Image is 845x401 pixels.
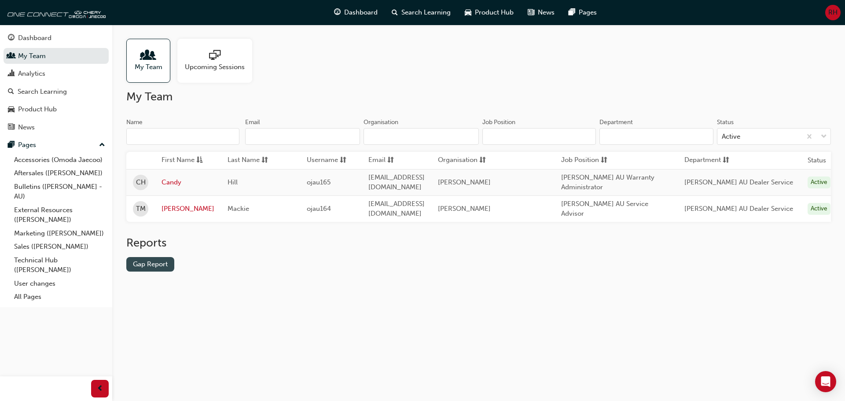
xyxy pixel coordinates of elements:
[177,39,259,83] a: Upcoming Sessions
[18,33,51,43] div: Dashboard
[8,70,15,78] span: chart-icon
[475,7,514,18] span: Product Hub
[162,177,214,188] a: Candy
[245,128,360,145] input: Email
[11,254,109,277] a: Technical Hub ([PERSON_NAME])
[11,180,109,203] a: Bulletins ([PERSON_NAME] - AU)
[327,4,385,22] a: guage-iconDashboard
[143,50,154,62] span: people-icon
[126,90,831,104] h2: My Team
[126,118,143,127] div: Name
[307,178,331,186] span: ojau165
[438,155,478,166] span: Organisation
[8,34,15,42] span: guage-icon
[196,155,203,166] span: asc-icon
[579,7,597,18] span: Pages
[528,7,534,18] span: news-icon
[538,7,555,18] span: News
[717,118,734,127] div: Status
[162,204,214,214] a: [PERSON_NAME]
[18,87,67,97] div: Search Learning
[684,205,793,213] span: [PERSON_NAME] AU Dealer Service
[8,52,15,60] span: people-icon
[162,155,195,166] span: First Name
[368,173,425,191] span: [EMAIL_ADDRESS][DOMAIN_NAME]
[482,118,515,127] div: Job Position
[458,4,521,22] a: car-iconProduct Hub
[4,66,109,82] a: Analytics
[4,4,106,21] a: oneconnect
[385,4,458,22] a: search-iconSearch Learning
[126,257,174,272] a: Gap Report
[11,153,109,167] a: Accessories (Omoda Jaecoo)
[126,39,177,83] a: My Team
[722,132,740,142] div: Active
[479,155,486,166] span: sorting-icon
[136,177,146,188] span: CH
[368,200,425,218] span: [EMAIL_ADDRESS][DOMAIN_NAME]
[4,48,109,64] a: My Team
[562,4,604,22] a: pages-iconPages
[8,141,15,149] span: pages-icon
[561,173,654,191] span: [PERSON_NAME] AU Warranty Administrator
[209,50,220,62] span: sessionType_ONLINE_URL-icon
[307,155,338,166] span: Username
[4,30,109,46] a: Dashboard
[368,155,386,166] span: Email
[261,155,268,166] span: sorting-icon
[18,140,36,150] div: Pages
[465,7,471,18] span: car-icon
[126,236,831,250] h2: Reports
[684,178,793,186] span: [PERSON_NAME] AU Dealer Service
[4,101,109,118] a: Product Hub
[228,155,260,166] span: Last Name
[307,155,355,166] button: Usernamesorting-icon
[11,290,109,304] a: All Pages
[8,124,15,132] span: news-icon
[8,106,15,114] span: car-icon
[245,118,260,127] div: Email
[401,7,451,18] span: Search Learning
[11,203,109,227] a: External Resources ([PERSON_NAME])
[11,166,109,180] a: Aftersales ([PERSON_NAME])
[99,140,105,151] span: up-icon
[815,371,836,392] div: Open Intercom Messenger
[18,122,35,132] div: News
[561,155,610,166] button: Job Positionsorting-icon
[11,240,109,254] a: Sales ([PERSON_NAME])
[561,200,648,218] span: [PERSON_NAME] AU Service Advisor
[482,128,596,145] input: Job Position
[808,177,830,188] div: Active
[368,155,417,166] button: Emailsorting-icon
[808,155,826,166] th: Status
[8,88,14,96] span: search-icon
[11,227,109,240] a: Marketing ([PERSON_NAME])
[136,204,146,214] span: TM
[438,178,491,186] span: [PERSON_NAME]
[135,62,162,72] span: My Team
[185,62,245,72] span: Upcoming Sessions
[828,7,838,18] span: RH
[821,131,827,143] span: down-icon
[599,118,633,127] div: Department
[387,155,394,166] span: sorting-icon
[561,155,599,166] span: Job Position
[162,155,210,166] button: First Nameasc-icon
[808,203,830,215] div: Active
[723,155,729,166] span: sorting-icon
[684,155,721,166] span: Department
[601,155,607,166] span: sorting-icon
[228,178,238,186] span: Hill
[228,205,249,213] span: Mackie
[4,119,109,136] a: News
[569,7,575,18] span: pages-icon
[4,84,109,100] a: Search Learning
[364,128,479,145] input: Organisation
[4,28,109,137] button: DashboardMy TeamAnalyticsSearch LearningProduct HubNews
[364,118,398,127] div: Organisation
[438,155,486,166] button: Organisationsorting-icon
[97,383,103,394] span: prev-icon
[4,137,109,153] button: Pages
[438,205,491,213] span: [PERSON_NAME]
[334,7,341,18] span: guage-icon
